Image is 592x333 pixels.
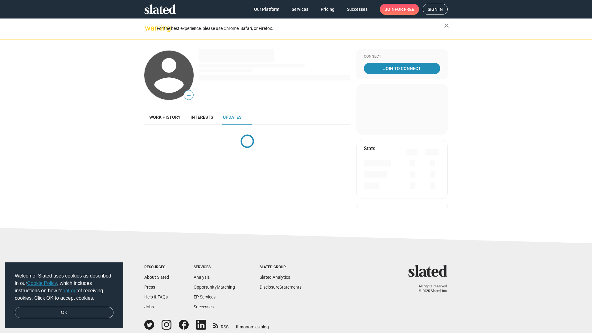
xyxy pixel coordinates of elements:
div: Connect [364,54,440,59]
a: Interests [186,110,218,125]
a: Jobs [144,304,154,309]
p: All rights reserved. © 2025 Slated, Inc. [412,284,448,293]
a: dismiss cookie message [15,307,113,319]
span: Interests [191,115,213,120]
mat-icon: close [443,22,450,29]
span: — [184,91,193,99]
span: Pricing [321,4,335,15]
a: EP Services [194,294,216,299]
a: DisclosureStatements [260,285,302,290]
a: Join To Connect [364,63,440,74]
span: for free [395,4,414,15]
div: Resources [144,265,169,270]
a: Our Platform [249,4,284,15]
span: Updates [223,115,241,120]
a: filmonomics blog [236,319,269,330]
a: Press [144,285,155,290]
a: Sign in [423,4,448,15]
a: Pricing [316,4,339,15]
a: Services [287,4,313,15]
a: Successes [342,4,372,15]
a: Updates [218,110,246,125]
span: Join [385,4,414,15]
a: About Slated [144,275,169,280]
mat-icon: warning [145,24,152,32]
span: film [236,324,243,329]
span: Welcome! Slated uses cookies as described in our , which includes instructions on how to of recei... [15,272,113,302]
span: Join To Connect [365,63,439,74]
a: Analysis [194,275,210,280]
span: Work history [149,115,181,120]
div: cookieconsent [5,262,123,328]
span: Our Platform [254,4,279,15]
a: Help & FAQs [144,294,168,299]
mat-card-title: Stats [364,145,375,152]
a: opt-out [63,288,78,293]
span: Services [292,4,308,15]
a: Slated Analytics [260,275,290,280]
a: Joinfor free [380,4,419,15]
a: RSS [213,320,228,330]
div: For the best experience, please use Chrome, Safari, or Firefox. [157,24,444,33]
span: Successes [347,4,368,15]
a: Work history [144,110,186,125]
span: Sign in [428,4,443,14]
a: Cookie Policy [27,281,57,286]
div: Slated Group [260,265,302,270]
a: Successes [194,304,214,309]
a: OpportunityMatching [194,285,235,290]
div: Services [194,265,235,270]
